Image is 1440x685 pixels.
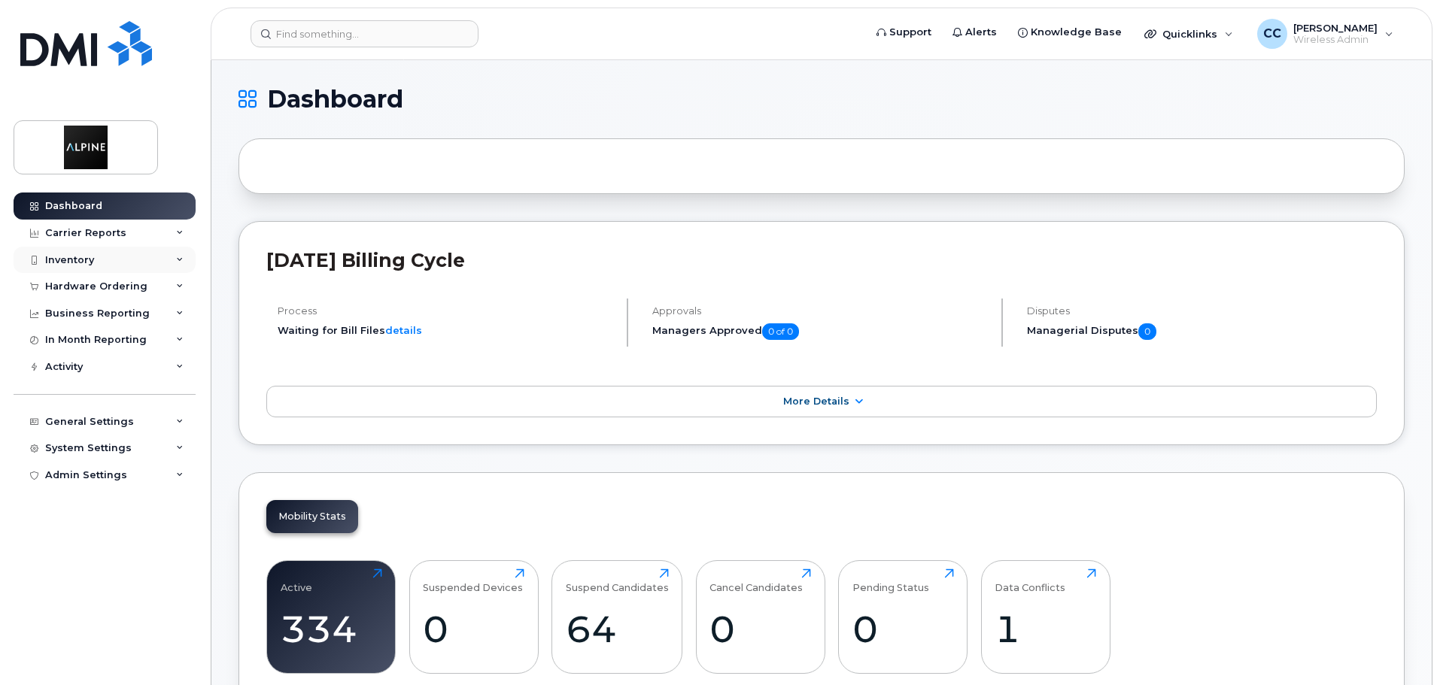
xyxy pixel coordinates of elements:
[566,568,669,665] a: Suspend Candidates64
[278,305,614,317] h4: Process
[709,568,811,665] a: Cancel Candidates0
[1027,305,1377,317] h4: Disputes
[423,568,523,593] div: Suspended Devices
[278,323,614,338] li: Waiting for Bill Files
[1138,323,1156,340] span: 0
[783,396,849,407] span: More Details
[281,568,312,593] div: Active
[995,568,1096,665] a: Data Conflicts1
[423,568,524,665] a: Suspended Devices0
[423,607,524,651] div: 0
[267,88,403,111] span: Dashboard
[852,568,929,593] div: Pending Status
[652,305,989,317] h4: Approvals
[995,568,1065,593] div: Data Conflicts
[709,568,803,593] div: Cancel Candidates
[995,607,1096,651] div: 1
[652,323,989,340] h5: Managers Approved
[281,607,382,651] div: 334
[852,607,954,651] div: 0
[1027,323,1377,340] h5: Managerial Disputes
[385,324,422,336] a: details
[709,607,811,651] div: 0
[566,607,669,651] div: 64
[762,323,799,340] span: 0 of 0
[566,568,669,593] div: Suspend Candidates
[281,568,382,665] a: Active334
[852,568,954,665] a: Pending Status0
[266,249,1377,271] h2: [DATE] Billing Cycle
